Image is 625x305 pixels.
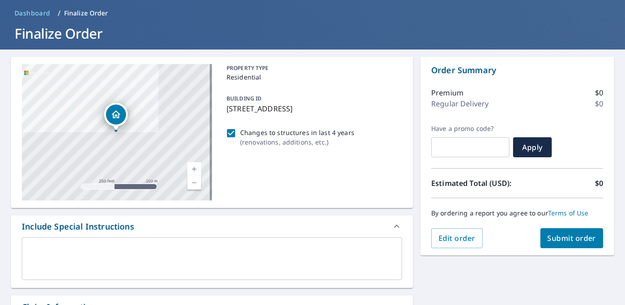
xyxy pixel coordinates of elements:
nav: breadcrumb [11,6,614,20]
div: Include Special Instructions [22,220,134,233]
p: ( renovations, additions, etc. ) [240,137,354,147]
p: BUILDING ID [227,95,262,102]
p: Changes to structures in last 4 years [240,128,354,137]
a: Dashboard [11,6,54,20]
p: PROPERTY TYPE [227,64,398,72]
a: Current Level 17, Zoom In [187,162,201,176]
span: Apply [520,142,544,152]
button: Apply [513,137,552,157]
p: Residential [227,72,398,82]
span: Edit order [439,233,475,243]
button: Submit order [540,228,604,248]
p: By ordering a report you agree to our [431,209,603,217]
a: Current Level 17, Zoom Out [187,176,201,190]
div: Dropped pin, building 1, Residential property, 1302 SE 21st Ln Cape Coral, FL 33990 [104,103,128,131]
h1: Finalize Order [11,24,614,43]
p: Order Summary [431,64,603,76]
p: $0 [595,87,603,98]
span: Submit order [548,233,596,243]
p: $0 [595,178,603,189]
p: Estimated Total (USD): [431,178,517,189]
div: Include Special Instructions [11,215,413,237]
li: / [58,8,60,19]
p: Regular Delivery [431,98,489,109]
p: Finalize Order [64,9,108,18]
label: Have a promo code? [431,125,509,133]
p: $0 [595,98,603,109]
p: Premium [431,87,464,98]
p: [STREET_ADDRESS] [227,103,398,114]
button: Edit order [431,228,483,248]
a: Terms of Use [548,209,589,217]
span: Dashboard [15,9,50,18]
